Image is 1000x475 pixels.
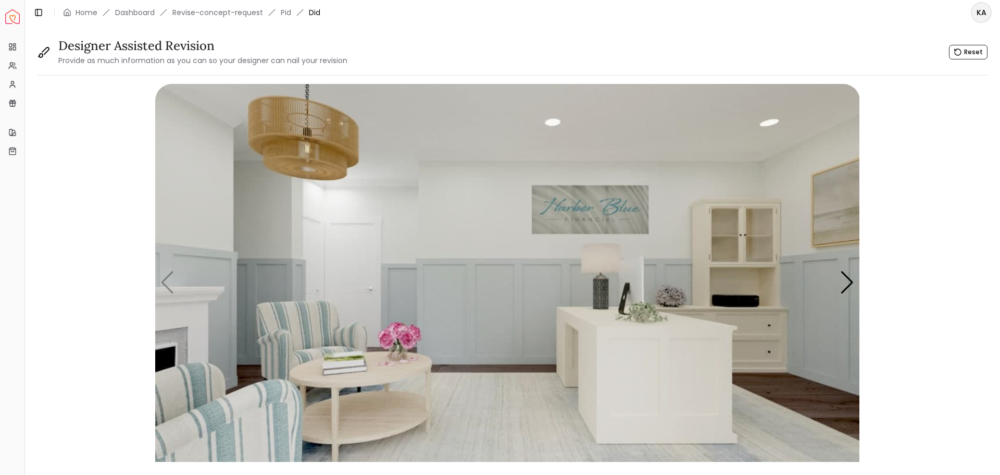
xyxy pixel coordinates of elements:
a: Spacejoy [5,9,20,24]
a: Dashboard [115,7,155,18]
nav: breadcrumb [63,7,320,18]
small: Provide as much information as you can so your designer can nail your revision [58,55,347,66]
img: Spacejoy Logo [5,9,20,24]
div: Next slide [840,271,854,294]
a: Revise-concept-request [172,7,263,18]
button: KA [971,2,992,23]
a: Pid [281,7,291,18]
span: KA [972,3,991,22]
h3: Designer Assisted Revision [58,38,347,54]
a: Home [76,7,97,18]
button: Reset [949,45,988,59]
span: Did [309,7,320,18]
